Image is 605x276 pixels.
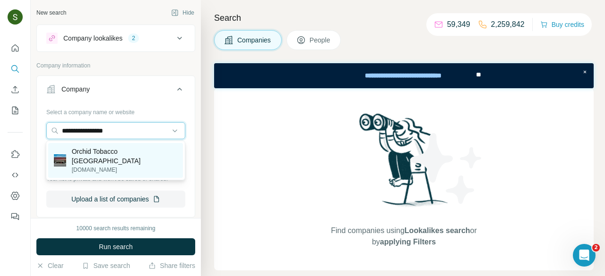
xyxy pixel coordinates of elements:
[404,126,489,211] img: Surfe Illustration - Stars
[540,18,584,31] button: Buy credits
[8,81,23,98] button: Enrich CSV
[8,60,23,77] button: Search
[8,102,23,119] button: My lists
[164,6,201,20] button: Hide
[447,19,470,30] p: 59,349
[8,167,23,184] button: Use Surfe API
[8,146,23,163] button: Use Surfe on LinkedIn
[36,238,195,255] button: Run search
[128,34,139,42] div: 2
[592,244,600,251] span: 2
[61,84,90,94] div: Company
[99,242,133,251] span: Run search
[214,11,594,25] h4: Search
[54,154,66,166] img: Orchid Tobacco Dubai
[46,191,185,208] button: Upload a list of companies
[214,63,594,88] iframe: Banner
[328,225,479,248] span: Find companies using or by
[405,226,470,234] span: Lookalikes search
[148,261,195,270] button: Share filters
[310,35,331,45] span: People
[36,61,195,70] p: Company information
[37,27,195,50] button: Company lookalikes2
[8,208,23,225] button: Feedback
[37,78,195,104] button: Company
[72,166,177,174] p: [DOMAIN_NAME]
[8,40,23,57] button: Quick start
[46,104,185,117] div: Select a company name or website
[63,33,122,43] div: Company lookalikes
[380,238,436,246] span: applying Filters
[36,261,63,270] button: Clear
[573,244,596,267] iframe: Intercom live chat
[491,19,525,30] p: 2,259,842
[72,147,177,166] p: Orchid Tobacco [GEOGRAPHIC_DATA]
[36,8,66,17] div: New search
[355,111,453,216] img: Surfe Illustration - Woman searching with binoculars
[8,187,23,204] button: Dashboard
[76,224,155,233] div: 10000 search results remaining
[237,35,272,45] span: Companies
[8,9,23,25] img: Avatar
[82,261,130,270] button: Save search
